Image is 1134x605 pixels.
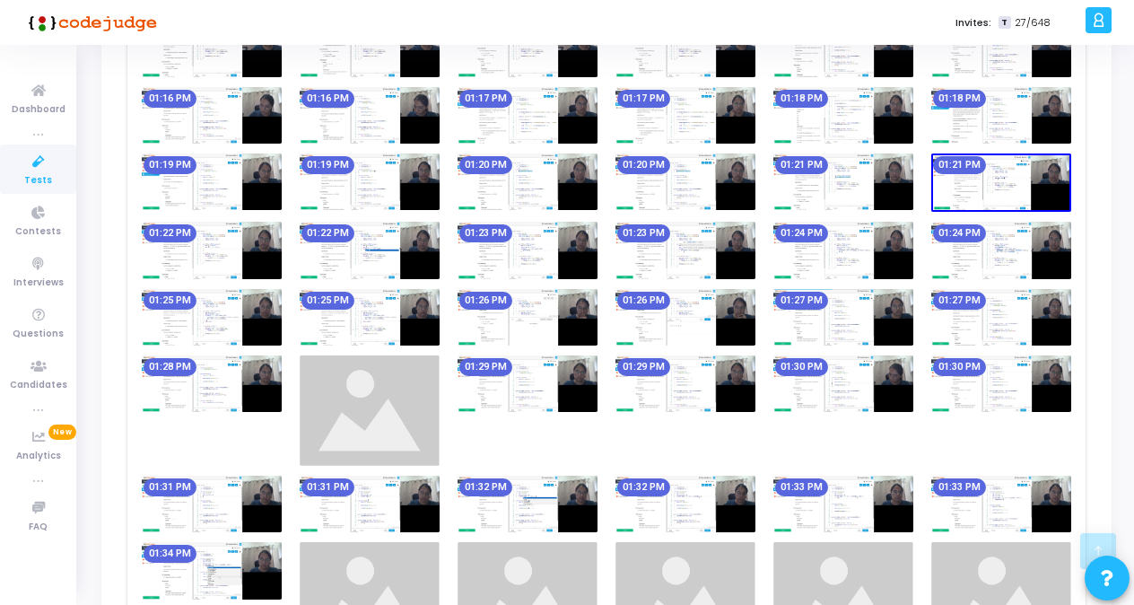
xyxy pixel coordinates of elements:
mat-chip: 01:32 PM [617,478,670,496]
mat-chip: 01:31 PM [144,478,196,496]
mat-chip: 01:23 PM [617,224,670,242]
img: screenshot-1757404594555.jpeg [615,289,755,346]
mat-chip: 01:30 PM [775,358,828,376]
mat-chip: 01:30 PM [933,358,986,376]
mat-chip: 01:16 PM [144,90,196,108]
mat-chip: 01:22 PM [144,224,196,242]
mat-chip: 01:26 PM [617,292,670,310]
img: screenshot-1757404414539.jpeg [615,222,755,278]
mat-chip: 01:19 PM [301,156,354,174]
span: Tests [24,173,52,189]
img: screenshot-1757403964580.jpeg [142,87,282,144]
mat-chip: 01:20 PM [459,156,512,174]
mat-chip: 01:17 PM [459,90,512,108]
span: Contests [15,224,61,240]
img: screenshot-1757404144610.jpeg [142,153,282,210]
img: screenshot-1757404624565.jpeg [773,289,913,346]
mat-chip: 01:22 PM [301,224,354,242]
mat-chip: 01:23 PM [459,224,512,242]
img: screenshot-1757404084590.jpeg [773,87,913,144]
img: screenshot-1757404024601.jpeg [458,87,598,144]
mat-chip: 01:20 PM [617,156,670,174]
span: Questions [13,327,64,342]
mat-chip: 01:16 PM [301,90,354,108]
img: screenshot-1757404774618.jpeg [615,355,755,412]
img: screenshot-1757403994601.jpeg [300,87,440,144]
span: FAQ [29,520,48,535]
mat-chip: 01:28 PM [144,358,196,376]
span: Analytics [16,449,61,464]
img: screenshot-1757404204605.jpeg [458,153,598,210]
mat-chip: 01:34 PM [144,545,196,563]
img: image_loading.png [300,355,440,467]
mat-chip: 01:27 PM [775,292,828,310]
label: Invites: [955,15,991,31]
span: Interviews [13,276,64,291]
img: screenshot-1757403904575.jpeg [773,21,913,77]
img: screenshot-1757404744595.jpeg [458,355,598,412]
img: screenshot-1757404894544.jpeg [300,476,440,532]
span: New [48,425,76,440]
img: screenshot-1757404864583.jpeg [142,476,282,532]
span: Dashboard [12,102,65,118]
mat-chip: 01:24 PM [775,224,828,242]
img: screenshot-1757404834583.jpeg [931,355,1071,412]
mat-chip: 01:19 PM [144,156,196,174]
mat-chip: 01:31 PM [301,478,354,496]
mat-chip: 01:17 PM [617,90,670,108]
img: screenshot-1757404654451.jpeg [931,289,1071,346]
span: T [999,16,1010,30]
img: screenshot-1757404474534.jpeg [931,222,1071,278]
img: screenshot-1757404114610.jpeg [931,87,1071,144]
mat-chip: 01:26 PM [459,292,512,310]
img: screenshot-1757404384523.jpeg [458,222,598,278]
img: screenshot-1757404324587.jpeg [142,222,282,278]
img: logo [22,4,157,40]
img: screenshot-1757403784543.jpeg [142,21,282,77]
img: screenshot-1757404984615.jpeg [773,476,913,532]
mat-chip: 01:21 PM [775,156,828,174]
img: screenshot-1757403934603.jpeg [931,21,1071,77]
img: screenshot-1757404924600.jpeg [458,476,598,532]
mat-chip: 01:27 PM [933,292,986,310]
img: screenshot-1757404564606.jpeg [458,289,598,346]
img: screenshot-1757405044555.jpeg [142,542,282,599]
mat-chip: 01:25 PM [144,292,196,310]
img: screenshot-1757404954614.jpeg [615,476,755,532]
mat-chip: 01:25 PM [301,292,354,310]
img: screenshot-1757403844573.jpeg [458,21,598,77]
img: screenshot-1757404444352.jpeg [773,222,913,278]
img: screenshot-1757403814770.jpeg [300,21,440,77]
img: screenshot-1757404504533.jpeg [142,289,282,346]
img: screenshot-1757403874581.jpeg [615,21,755,77]
img: screenshot-1757404354522.jpeg [300,222,440,278]
img: screenshot-1757404174584.jpeg [300,153,440,210]
img: screenshot-1757404294593.jpeg [931,153,1071,212]
mat-chip: 01:18 PM [933,90,986,108]
span: Candidates [10,378,67,393]
span: 27/648 [1015,15,1051,31]
mat-chip: 01:24 PM [933,224,986,242]
mat-chip: 01:29 PM [617,358,670,376]
img: screenshot-1757404684610.jpeg [142,355,282,412]
img: screenshot-1757404804589.jpeg [773,355,913,412]
mat-chip: 01:29 PM [459,358,512,376]
mat-chip: 01:18 PM [775,90,828,108]
mat-chip: 01:33 PM [933,478,986,496]
mat-chip: 01:32 PM [459,478,512,496]
img: screenshot-1757404534547.jpeg [300,289,440,346]
img: screenshot-1757405014598.jpeg [931,476,1071,532]
mat-chip: 01:21 PM [933,156,986,174]
img: screenshot-1757404054611.jpeg [615,87,755,144]
img: screenshot-1757404234532.jpeg [615,153,755,210]
mat-chip: 01:33 PM [775,478,828,496]
img: screenshot-1757404264532.jpeg [773,153,913,210]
